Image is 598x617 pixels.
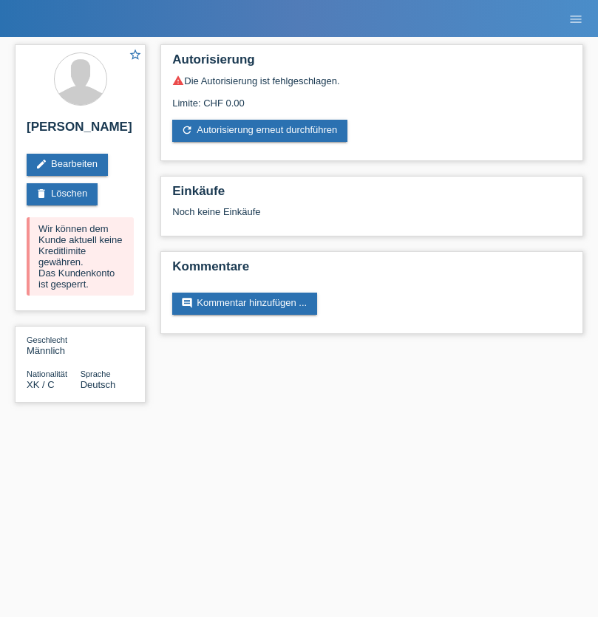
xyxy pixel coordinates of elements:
i: menu [568,12,583,27]
h2: Einkäufe [172,184,571,206]
div: Limite: CHF 0.00 [172,86,571,109]
i: delete [35,188,47,200]
div: Noch keine Einkäufe [172,206,571,228]
a: menu [561,14,591,23]
span: Nationalität [27,369,67,378]
h2: [PERSON_NAME] [27,120,134,142]
h2: Autorisierung [172,52,571,75]
span: Geschlecht [27,335,67,344]
i: warning [172,75,184,86]
span: Kosovo / C / 20.05.1986 [27,379,55,390]
i: edit [35,158,47,170]
a: refreshAutorisierung erneut durchführen [172,120,347,142]
h2: Kommentare [172,259,571,282]
div: Wir können dem Kunde aktuell keine Kreditlimite gewähren. Das Kundenkonto ist gesperrt. [27,217,134,296]
a: star_border [129,48,142,64]
a: editBearbeiten [27,154,108,176]
div: Männlich [27,334,81,356]
span: Sprache [81,369,111,378]
div: Die Autorisierung ist fehlgeschlagen. [172,75,571,86]
i: comment [181,297,193,309]
i: refresh [181,124,193,136]
a: deleteLöschen [27,183,98,205]
i: star_border [129,48,142,61]
span: Deutsch [81,379,116,390]
a: commentKommentar hinzufügen ... [172,293,317,315]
